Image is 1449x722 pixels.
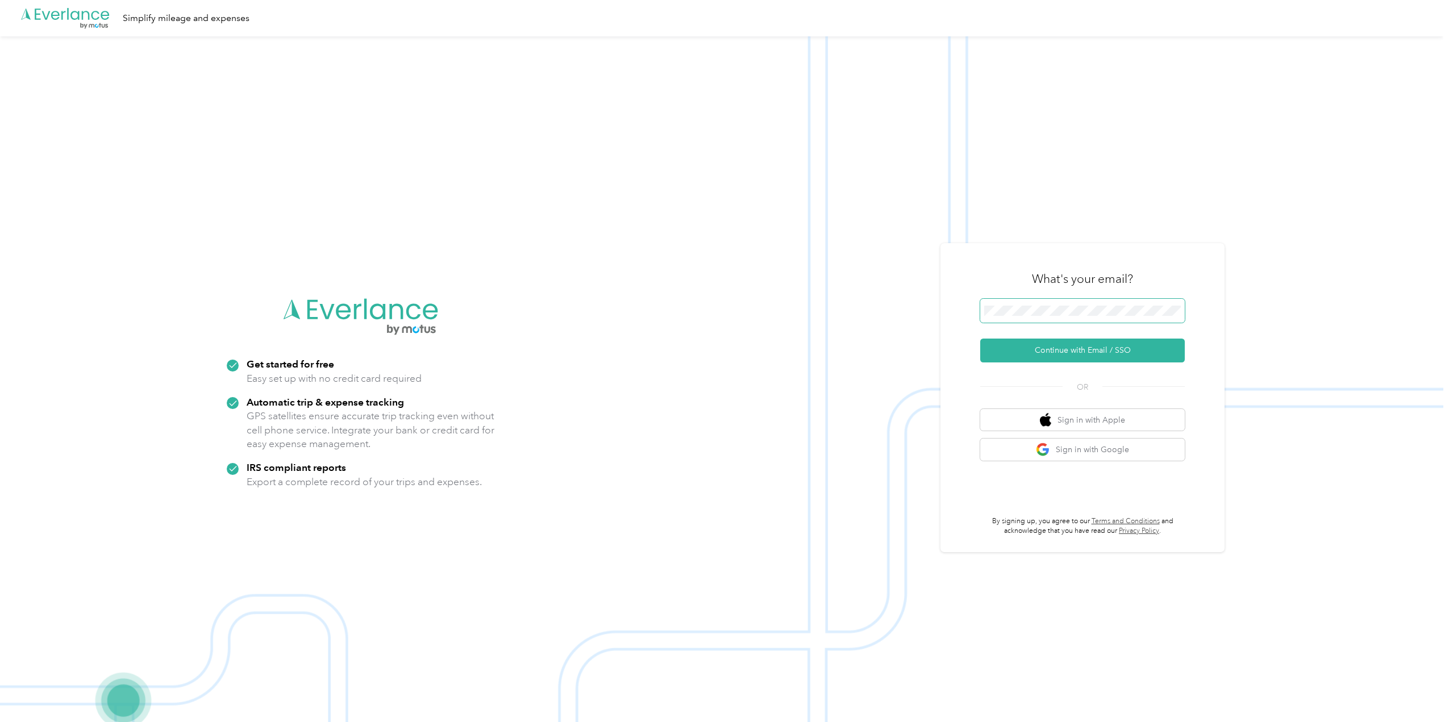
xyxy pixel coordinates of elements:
[1036,443,1050,457] img: google logo
[980,439,1185,461] button: google logoSign in with Google
[980,409,1185,431] button: apple logoSign in with Apple
[980,339,1185,362] button: Continue with Email / SSO
[247,372,422,386] p: Easy set up with no credit card required
[247,396,404,408] strong: Automatic trip & expense tracking
[1119,527,1159,535] a: Privacy Policy
[980,516,1185,536] p: By signing up, you agree to our and acknowledge that you have read our .
[247,461,346,473] strong: IRS compliant reports
[123,11,249,26] div: Simplify mileage and expenses
[1040,413,1051,427] img: apple logo
[247,475,482,489] p: Export a complete record of your trips and expenses.
[247,358,334,370] strong: Get started for free
[247,409,495,451] p: GPS satellites ensure accurate trip tracking even without cell phone service. Integrate your bank...
[1032,271,1133,287] h3: What's your email?
[1063,381,1102,393] span: OR
[1092,517,1160,525] a: Terms and Conditions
